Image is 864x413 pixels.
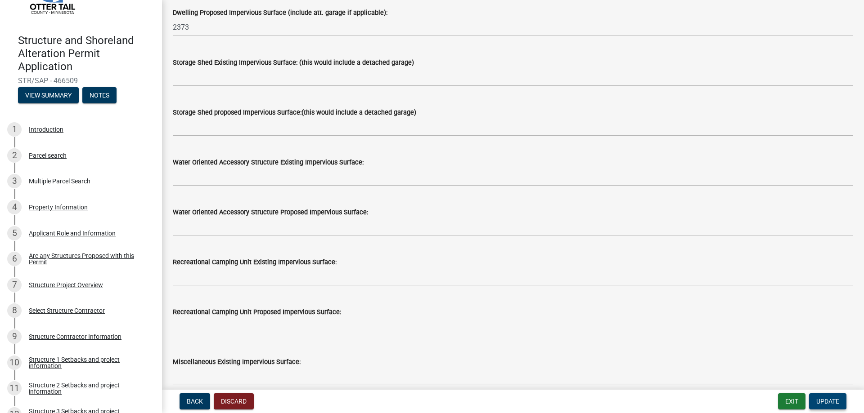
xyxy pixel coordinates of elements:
div: Structure 1 Setbacks and project information [29,356,148,369]
label: Recreational Camping Unit Proposed Impervious Surface: [173,309,341,315]
span: STR/SAP - 466509 [18,76,144,85]
button: Discard [214,393,254,409]
div: Are any Structures Proposed with this Permit [29,253,148,265]
div: 2 [7,148,22,163]
label: Water Oriented Accessory Structure Existing Impervious Surface: [173,160,364,166]
div: 11 [7,381,22,395]
span: Update [816,398,839,405]
div: 1 [7,122,22,137]
button: View Summary [18,87,79,103]
div: Structure Project Overview [29,282,103,288]
div: 10 [7,355,22,370]
div: 6 [7,252,22,266]
div: Introduction [29,126,63,133]
wm-modal-confirm: Summary [18,93,79,100]
label: Storage Shed Existing Impervious Surface: (this would include a detached garage) [173,60,414,66]
div: Applicant Role and Information [29,230,116,236]
div: Parcel search [29,152,67,159]
div: 9 [7,329,22,344]
label: Storage Shed proposed Impervious Surface:(this would include a detached garage) [173,110,416,116]
button: Back [180,393,210,409]
div: 3 [7,174,22,188]
button: Exit [778,393,805,409]
div: 8 [7,303,22,318]
button: Notes [82,87,117,103]
span: Back [187,398,203,405]
label: Dwelling Proposed Impervious Surface (include att. garage if applicable): [173,10,387,16]
div: Select Structure Contractor [29,307,105,314]
button: Update [809,393,846,409]
div: 7 [7,278,22,292]
div: Structure 2 Setbacks and project information [29,382,148,395]
div: Structure Contractor Information [29,333,121,340]
label: Recreational Camping Unit Existing Impervious Surface: [173,259,337,266]
label: Water Oriented Accessory Structure Proposed Impervious Surface: [173,209,368,216]
div: Multiple Parcel Search [29,178,90,184]
h4: Structure and Shoreland Alteration Permit Application [18,34,155,73]
div: 5 [7,226,22,240]
wm-modal-confirm: Notes [82,93,117,100]
div: 4 [7,200,22,214]
div: Property Information [29,204,88,210]
label: Miscellaneous Existing Impervious Surface: [173,359,301,365]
